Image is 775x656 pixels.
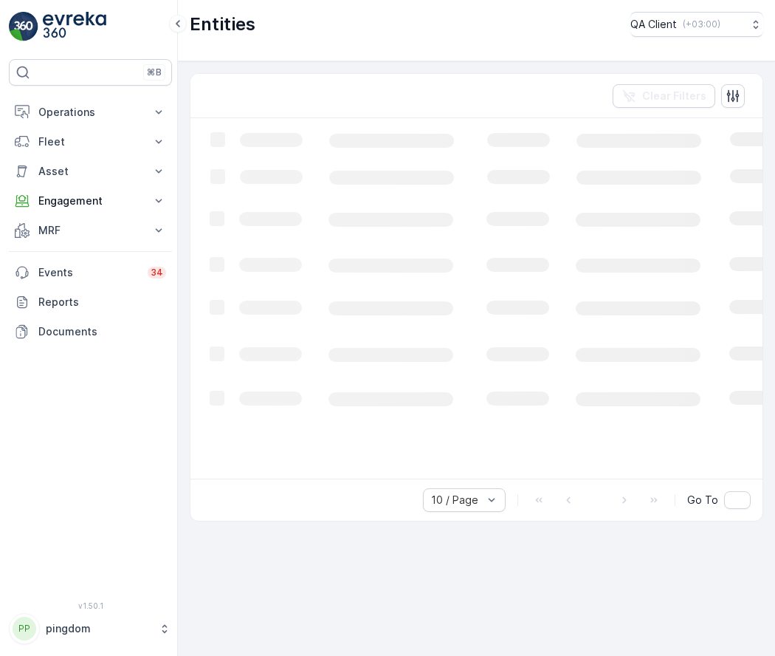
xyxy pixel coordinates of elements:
[630,17,677,32] p: QA Client
[9,98,172,127] button: Operations
[9,157,172,186] button: Asset
[9,317,172,346] a: Documents
[9,127,172,157] button: Fleet
[687,493,718,508] span: Go To
[190,13,255,36] p: Entities
[38,223,142,238] p: MRF
[13,617,36,640] div: PP
[613,84,715,108] button: Clear Filters
[46,621,151,636] p: pingdom
[38,134,142,149] p: Fleet
[38,164,142,179] p: Asset
[147,66,162,78] p: ⌘B
[9,216,172,245] button: MRF
[9,258,172,287] a: Events34
[642,89,706,103] p: Clear Filters
[9,287,172,317] a: Reports
[9,613,172,644] button: PPpingdom
[9,186,172,216] button: Engagement
[683,18,720,30] p: ( +03:00 )
[38,105,142,120] p: Operations
[38,265,139,280] p: Events
[38,194,142,208] p: Engagement
[38,324,166,339] p: Documents
[151,267,163,279] p: 34
[43,12,106,41] img: logo_light-DOdMpM7g.png
[38,295,166,310] p: Reports
[630,12,763,37] button: QA Client(+03:00)
[9,601,172,610] span: v 1.50.1
[9,12,38,41] img: logo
